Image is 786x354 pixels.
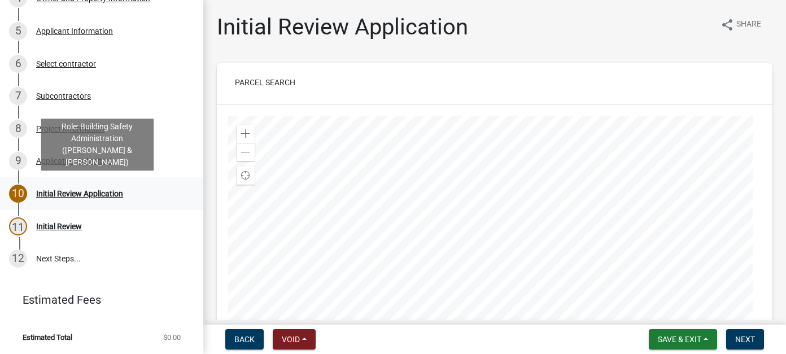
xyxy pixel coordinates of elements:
div: 7 [9,87,27,105]
span: Share [736,18,761,32]
span: Estimated Total [23,334,72,341]
button: Save & Exit [649,329,717,349]
div: Subcontractors [36,92,91,100]
button: Parcel search [226,72,304,93]
span: Void [282,335,300,344]
a: Estimated Fees [9,289,185,311]
div: Initial Review Application [36,190,123,198]
div: 6 [9,55,27,73]
span: $0.00 [163,334,181,341]
div: Zoom in [237,125,255,143]
button: shareShare [711,14,770,36]
div: Find my location [237,167,255,185]
div: Application Submittal [36,157,111,165]
div: 10 [9,185,27,203]
div: Initial Review [36,222,82,230]
button: Back [225,329,264,349]
div: Role: Building Safety Administration ([PERSON_NAME] & [PERSON_NAME]) [41,119,154,171]
div: Applicant Information [36,27,113,35]
span: Save & Exit [658,335,701,344]
span: Next [735,335,755,344]
div: Project Information [36,125,104,133]
i: share [721,18,734,32]
div: 12 [9,250,27,268]
div: 5 [9,22,27,40]
div: Select contractor [36,60,96,68]
span: Back [234,335,255,344]
div: Zoom out [237,143,255,161]
button: Next [726,329,764,349]
button: Void [273,329,316,349]
div: 11 [9,217,27,235]
h1: Initial Review Application [217,14,468,41]
div: 8 [9,120,27,138]
div: 9 [9,152,27,170]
